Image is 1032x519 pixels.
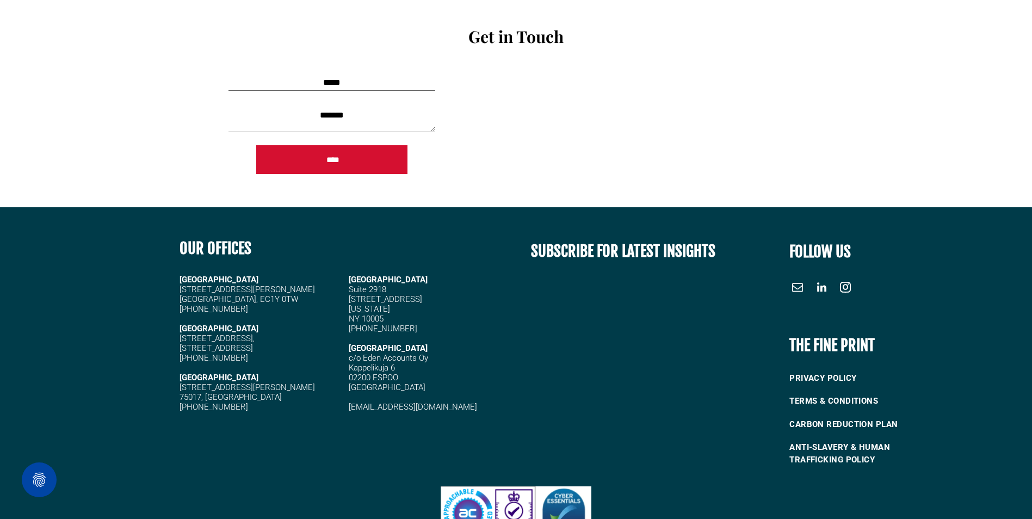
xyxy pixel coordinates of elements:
a: email [789,279,806,298]
span: [GEOGRAPHIC_DATA] [349,343,428,353]
span: [STREET_ADDRESS][PERSON_NAME] [GEOGRAPHIC_DATA], EC1Y 0TW [180,285,315,304]
span: [US_STATE] [349,304,390,314]
span: [GEOGRAPHIC_DATA] [349,275,428,285]
a: [EMAIL_ADDRESS][DOMAIN_NAME] [349,402,477,412]
span: [PHONE_NUMBER] [180,304,248,314]
span: [STREET_ADDRESS] [180,343,253,353]
a: instagram [837,279,854,298]
span: [STREET_ADDRESS], [180,333,255,343]
a: CARBON REDUCTION PLAN [789,413,937,436]
span: [PHONE_NUMBER] [180,402,248,412]
a: INSIGHTS [918,18,964,35]
span: [PHONE_NUMBER] [349,324,417,333]
b: OUR OFFICES [180,239,251,258]
a: WHAT WE DO [728,18,798,35]
a: ANTI-SLAVERY & HUMAN TRAFFICKING POLICY [789,436,937,471]
a: OUR PEOPLE [670,18,728,35]
img: Cambridge MC Logo [42,15,144,47]
a: TERMS & CONDITIONS [789,390,937,413]
strong: [GEOGRAPHIC_DATA] [180,275,258,285]
span: NY 10005 [349,314,384,324]
strong: [GEOGRAPHIC_DATA] [180,373,258,382]
span: 75017, [GEOGRAPHIC_DATA] [180,392,282,402]
a: linkedin [813,279,830,298]
strong: [GEOGRAPHIC_DATA] [180,324,258,333]
span: Suite 2918 [349,285,386,294]
span: [STREET_ADDRESS][PERSON_NAME] [180,382,315,392]
font: FOLLOW US [789,242,851,261]
a: PRIVACY POLICY [789,367,937,390]
span: [STREET_ADDRESS] [349,294,422,304]
a: ABOUT [623,18,670,35]
a: MARKETS [797,18,854,35]
a: CONTACT [964,18,1010,35]
span: [PHONE_NUMBER] [180,353,248,363]
a: CASE STUDIES [855,18,918,35]
b: THE FINE PRINT [789,336,875,355]
span: c/o Eden Accounts Oy Kappelikuja 6 02200 ESPOO [GEOGRAPHIC_DATA] [349,353,428,392]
